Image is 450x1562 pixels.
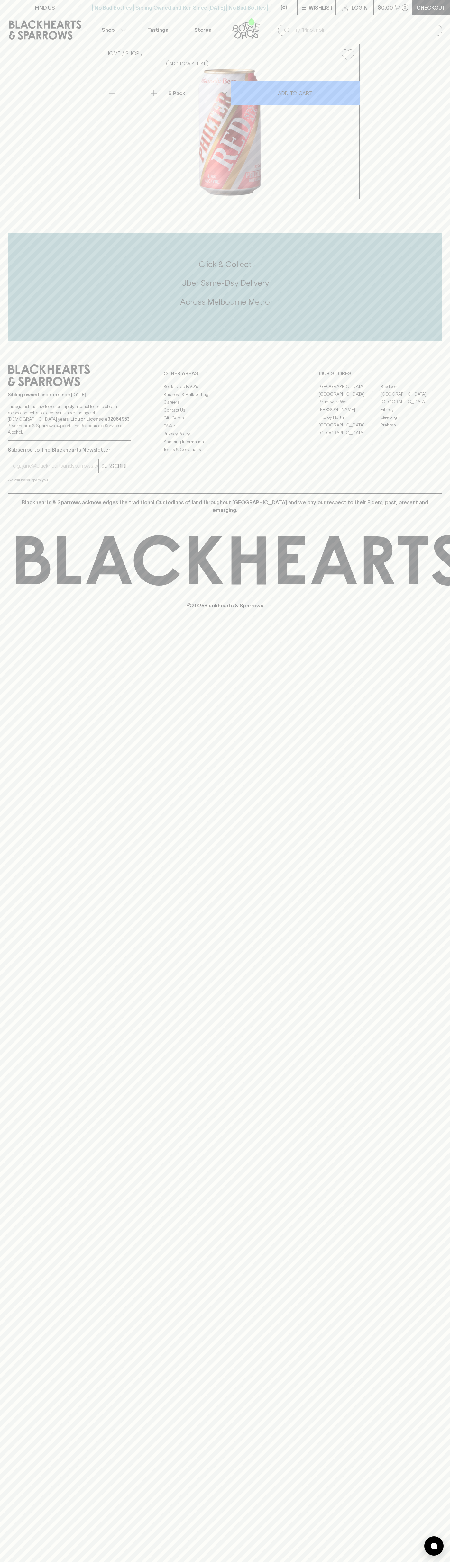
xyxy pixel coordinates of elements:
[8,278,442,288] h5: Uber Same-Day Delivery
[163,399,287,406] a: Careers
[180,15,225,44] a: Stores
[13,498,437,514] p: Blackhearts & Sparrows acknowledges the traditional Custodians of land throughout [GEOGRAPHIC_DAT...
[163,390,287,398] a: Business & Bulk Gifting
[352,4,368,12] p: Login
[99,459,131,473] button: SUBSCRIBE
[381,390,442,398] a: [GEOGRAPHIC_DATA]
[319,413,381,421] a: Fitzroy North
[102,26,115,34] p: Shop
[125,50,139,56] a: SHOP
[319,370,442,377] p: OUR STORES
[381,382,442,390] a: Braddon
[13,461,98,471] input: e.g. jane@blackheartsandsparrows.com.au
[135,15,180,44] a: Tastings
[381,421,442,429] a: Prahran
[163,446,287,453] a: Terms & Conditions
[8,477,131,483] p: We will never spam you
[101,66,359,199] img: 52208.png
[417,4,445,12] p: Checkout
[8,233,442,341] div: Call to action block
[163,422,287,430] a: FAQ's
[163,430,287,438] a: Privacy Policy
[293,25,437,35] input: Try "Pinot noir"
[404,6,406,9] p: 0
[147,26,168,34] p: Tastings
[163,406,287,414] a: Contact Us
[278,89,312,97] p: ADD TO CART
[163,383,287,390] a: Bottle Drop FAQ's
[339,47,357,63] button: Add to wishlist
[319,421,381,429] a: [GEOGRAPHIC_DATA]
[319,398,381,406] a: Brunswick West
[163,370,287,377] p: OTHER AREAS
[309,4,333,12] p: Wishlist
[101,462,128,470] p: SUBSCRIBE
[90,15,135,44] button: Shop
[194,26,211,34] p: Stores
[166,87,230,100] div: 6 Pack
[8,446,131,453] p: Subscribe to The Blackhearts Newsletter
[8,391,131,398] p: Sibling owned and run since [DATE]
[381,413,442,421] a: Geelong
[70,417,130,422] strong: Liquor License #32064953
[381,406,442,413] a: Fitzroy
[231,81,360,105] button: ADD TO CART
[8,259,442,270] h5: Click & Collect
[106,50,121,56] a: HOME
[163,438,287,445] a: Shipping Information
[163,414,287,422] a: Gift Cards
[319,429,381,436] a: [GEOGRAPHIC_DATA]
[319,382,381,390] a: [GEOGRAPHIC_DATA]
[319,390,381,398] a: [GEOGRAPHIC_DATA]
[319,406,381,413] a: [PERSON_NAME]
[35,4,55,12] p: FIND US
[378,4,393,12] p: $0.00
[431,1543,437,1549] img: bubble-icon
[166,60,208,67] button: Add to wishlist
[381,398,442,406] a: [GEOGRAPHIC_DATA]
[168,89,185,97] p: 6 Pack
[8,403,131,435] p: It is against the law to sell or supply alcohol to, or to obtain alcohol on behalf of a person un...
[8,297,442,307] h5: Across Melbourne Metro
